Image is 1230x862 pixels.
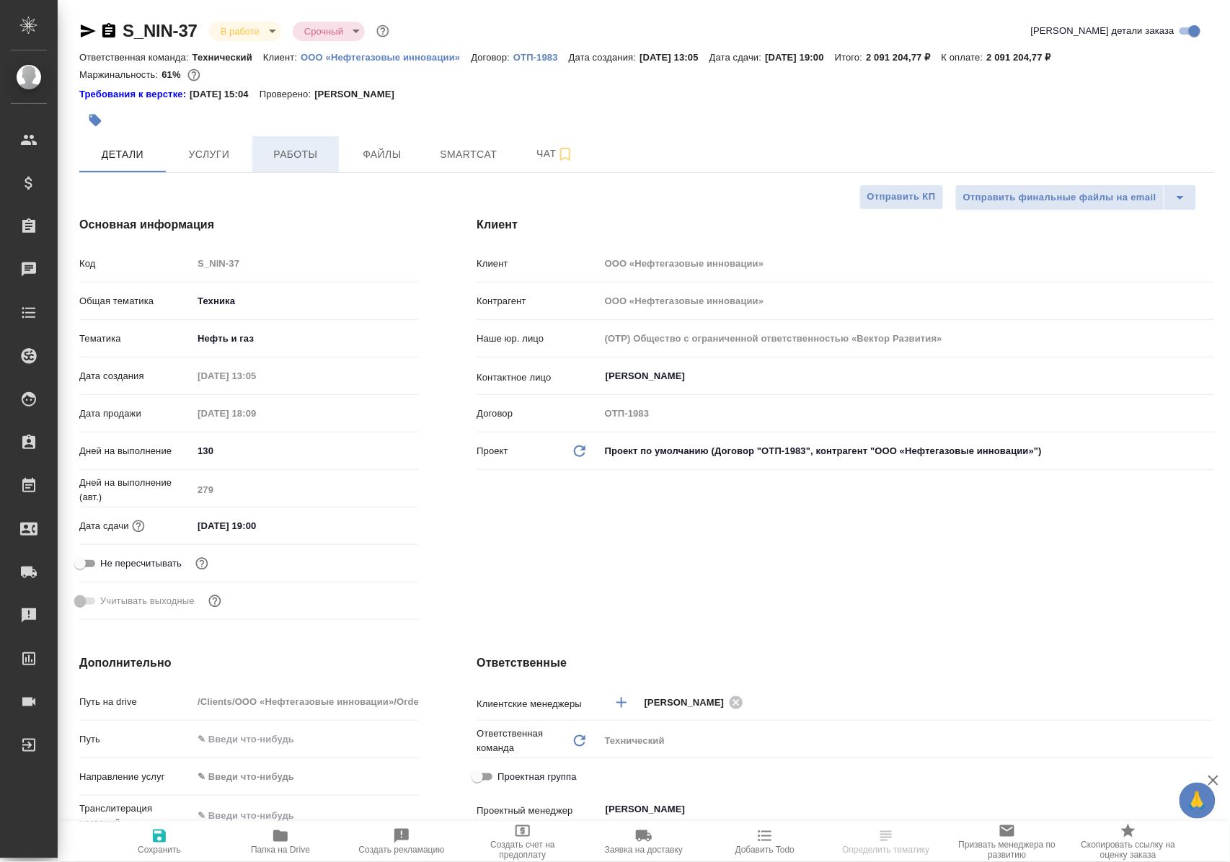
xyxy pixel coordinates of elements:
[79,216,419,234] h4: Основная информация
[198,770,402,784] div: ✎ Введи что-нибудь
[260,87,315,102] p: Проверено:
[859,185,944,210] button: Отправить КП
[263,52,301,63] p: Клиент:
[709,52,765,63] p: Дата сдачи:
[600,328,1214,349] input: Пустое поле
[477,216,1214,234] h4: Клиент
[193,326,419,351] div: Нефть и газ
[1031,24,1174,38] span: [PERSON_NAME] детали заказа
[1185,786,1210,816] span: 🙏
[963,190,1156,206] span: Отправить финальные файлы на email
[79,257,193,271] p: Код
[955,185,1164,210] button: Отправить финальные файлы на email
[600,253,1214,274] input: Пустое поле
[193,729,419,750] input: ✎ Введи что-нибудь
[79,105,111,136] button: Добавить тэг
[735,845,795,855] span: Добавить Todo
[79,294,193,308] p: Общая тематика
[193,479,419,500] input: Пустое поле
[193,403,319,424] input: Пустое поле
[314,87,405,102] p: [PERSON_NAME]
[477,294,599,308] p: Контрагент
[477,697,599,711] p: Клиентские менеджеры
[867,189,936,205] span: Отправить КП
[79,22,97,40] button: Скопировать ссылку для ЯМессенджера
[123,21,198,40] a: S_NIN-37
[569,52,640,63] p: Дата создания:
[138,845,181,855] span: Сохранить
[216,25,264,37] button: В работе
[955,840,1059,860] span: Призвать менеджера по развитию
[477,370,599,385] p: Контактное лицо
[88,146,157,164] span: Детали
[704,822,826,862] button: Добавить Todo
[373,22,392,40] button: Доп статусы указывают на важность/срочность заказа
[79,770,193,784] p: Направление услуг
[79,801,193,830] p: Транслитерация названий
[477,654,1214,672] h4: Ответственные
[79,654,419,672] h4: Дополнительно
[79,695,193,709] p: Путь на drive
[341,822,462,862] button: Создать рекламацию
[605,845,683,855] span: Заявка на доставку
[100,594,195,608] span: Учитывать выходные
[497,770,576,784] span: Проектная группа
[471,840,575,860] span: Создать счет на предоплату
[174,146,244,164] span: Услуги
[462,822,583,862] button: Создать счет на предоплату
[583,822,704,862] button: Заявка на доставку
[600,729,1214,753] div: Технический
[513,52,569,63] p: ОТП-1983
[79,87,190,102] a: Требования к верстке:
[640,52,709,63] p: [DATE] 13:05
[193,289,419,314] div: Техника
[193,440,419,461] input: ✎ Введи что-нибудь
[842,845,929,855] span: Определить тематику
[79,406,193,421] p: Дата продажи
[600,439,1214,463] div: Проект по умолчанию (Договор "ОТП-1983", контрагент "ООО «Нефтегазовые инновации»")
[79,87,190,102] div: Нажми, чтобы открыть папку с инструкцией
[301,50,471,63] a: ООО «Нефтегазовые инновации»
[79,52,193,63] p: Ответственная команда:
[162,69,184,80] p: 61%
[209,22,281,41] div: В работе
[557,146,574,163] svg: Подписаться
[513,50,569,63] a: ОТП-1983
[193,691,419,712] input: Пустое поле
[79,476,193,505] p: Дней на выполнение (авт.)
[477,727,570,755] p: Ответственная команда
[947,822,1068,862] button: Призвать менеджера по развитию
[477,332,599,346] p: Наше юр. лицо
[604,685,639,720] button: Добавить менеджера
[955,185,1197,210] div: split button
[300,25,348,37] button: Срочный
[190,87,260,102] p: [DATE] 15:04
[477,406,599,421] p: Договор
[193,805,419,826] input: ✎ Введи что-нибудь
[1076,840,1180,860] span: Скопировать ссылку на оценку заказа
[79,332,193,346] p: Тематика
[79,444,193,458] p: Дней на выполнение
[99,822,220,862] button: Сохранить
[129,517,148,536] button: Если добавить услуги и заполнить их объемом, то дата рассчитается автоматически
[942,52,987,63] p: К оплате:
[477,804,599,818] p: Проектный менеджер
[645,693,748,711] div: [PERSON_NAME]
[193,52,263,63] p: Технический
[765,52,835,63] p: [DATE] 19:00
[826,822,947,862] button: Определить тематику
[477,257,599,271] p: Клиент
[79,519,129,533] p: Дата сдачи
[193,554,211,573] button: Включи, если не хочешь, чтобы указанная дата сдачи изменилась после переставления заказа в 'Подтв...
[220,822,341,862] button: Папка на Drive
[600,290,1214,311] input: Пустое поле
[359,845,445,855] span: Создать рекламацию
[1206,375,1209,378] button: Open
[521,145,590,163] span: Чат
[100,556,182,571] span: Не пересчитывать
[205,592,224,610] button: Выбери, если сб и вс нужно считать рабочими днями для выполнения заказа.
[348,146,417,164] span: Файлы
[185,66,203,84] button: 678757.05 RUB;
[1180,783,1216,819] button: 🙏
[79,69,162,80] p: Маржинальность:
